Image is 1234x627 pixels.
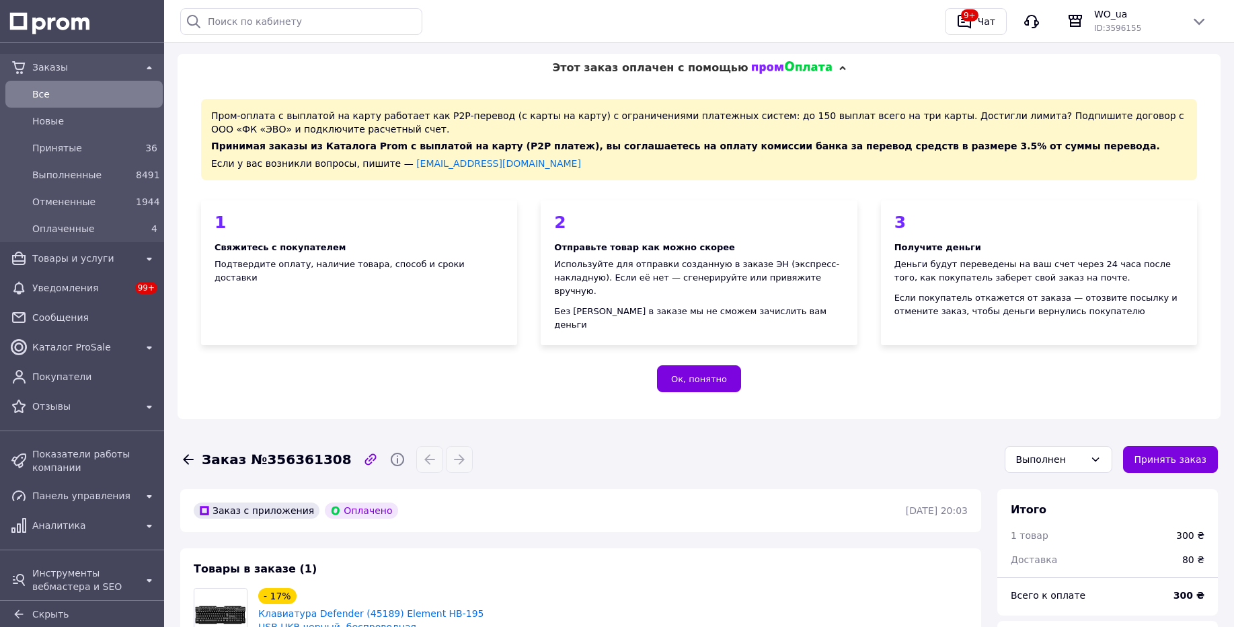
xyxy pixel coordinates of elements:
span: 99+ [135,282,157,294]
span: Отмененные [32,195,130,209]
span: Доставка [1011,554,1057,565]
span: Все [32,87,157,101]
div: Пром-оплата с выплатой на карту работает как P2P-перевод (с карты на карту) с ограничениями плате... [201,99,1197,180]
span: Ок, понятно [671,374,727,384]
div: 2 [554,214,843,231]
span: Товары и услуги [32,252,136,265]
span: Отзывы [32,400,136,413]
button: Принять заказ [1123,446,1218,473]
time: [DATE] 20:03 [906,505,968,516]
span: Заказы [32,61,136,74]
b: Отправьте товар как можно скорее [554,242,735,252]
div: - 17% [258,588,297,604]
span: Заказ №356361308 [202,450,352,470]
span: 8491 [136,170,160,180]
div: 1 [215,214,504,231]
span: Панель управления [32,489,136,503]
span: 1944 [136,196,160,207]
div: 80 ₴ [1174,545,1212,575]
div: 300 ₴ [1176,529,1204,542]
div: Подтвердите оплату, наличие товара, способ и сроки доставки [215,258,504,285]
span: Аналитика [32,519,136,532]
span: 1 товар [1011,530,1048,541]
span: Товары в заказе (1) [194,562,317,575]
b: Получите деньги [894,242,981,252]
span: WO_ua [1094,7,1180,21]
span: ID: 3596155 [1094,24,1141,33]
a: [EMAIL_ADDRESS][DOMAIN_NAME] [416,158,581,169]
span: Итого [1011,503,1046,516]
span: Выполненные [32,168,130,182]
button: 9+Чат [945,8,1007,35]
span: Принимая заказы из Каталога Prom с выплатой на карту (P2P платеж), вы соглашаетесь на оплату коми... [211,141,1160,151]
div: Если у вас возникли вопросы, пишите — [211,157,1187,170]
span: Новые [32,114,157,128]
div: Деньги будут переведены на ваш счет через 24 часа после того, как покупатель заберет свой заказ н... [894,258,1184,285]
span: Принятые [32,141,130,155]
div: Без [PERSON_NAME] в заказе мы не сможем зачислить вам деньги [554,305,843,332]
img: evopay logo [752,61,833,75]
b: 300 ₴ [1173,590,1204,601]
span: Показатели работы компании [32,447,157,474]
input: Поиск по кабинету [180,8,422,35]
div: 3 [894,214,1184,231]
div: Выполнен [1016,452,1085,467]
b: Свяжитесь с покупателем [215,242,346,252]
div: Используйте для отправки созданную в заказе ЭН (экспресс-накладную). Если её нет — сгенерируйте и... [554,258,843,298]
span: 4 [151,223,157,234]
span: Инструменты вебмастера и SEO [32,566,136,593]
span: Всего к оплате [1011,590,1085,601]
button: Ок, понятно [657,365,741,392]
span: Покупатели [32,370,157,383]
span: Каталог ProSale [32,340,136,354]
div: Если покупатель откажется от заказа — отозвите посылку и отмените заказ, чтобы деньги вернулись п... [894,291,1184,318]
span: 36 [145,143,157,153]
span: Оплаченные [32,222,130,235]
span: Этот заказ оплачен с помощью [552,61,748,74]
span: Скрыть [32,609,69,620]
div: Заказ с приложения [194,503,319,519]
span: Уведомления [32,281,130,295]
span: Сообщения [32,311,157,324]
div: Оплачено [325,503,397,519]
div: Чат [975,11,998,32]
